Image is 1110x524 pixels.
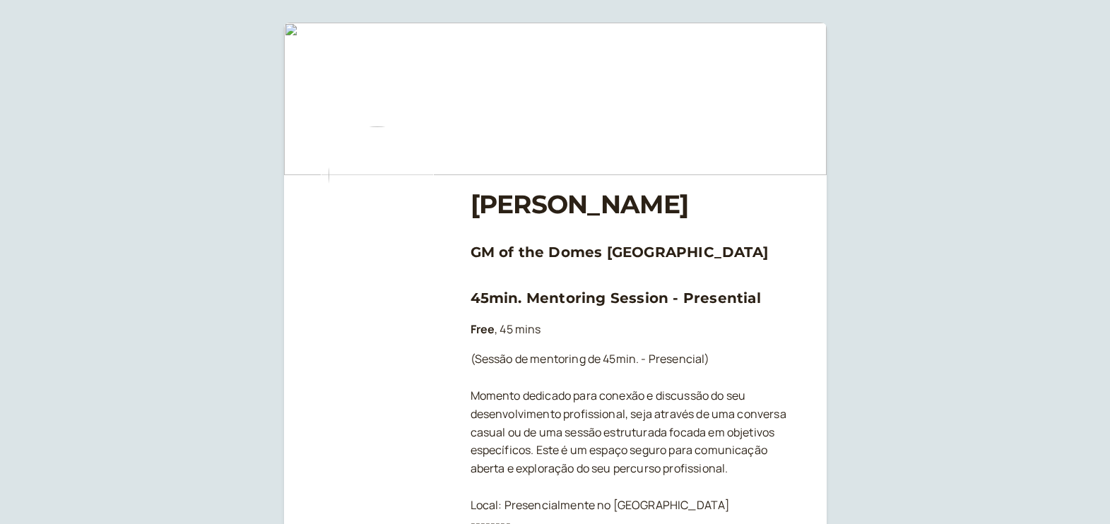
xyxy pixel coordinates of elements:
p: , 45 mins [471,321,804,339]
h3: GM of the Domes [GEOGRAPHIC_DATA] [471,241,804,263]
h1: [PERSON_NAME] [471,189,804,220]
b: Free [471,321,495,337]
a: 45min. Mentoring Session - Presential [471,290,761,306]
